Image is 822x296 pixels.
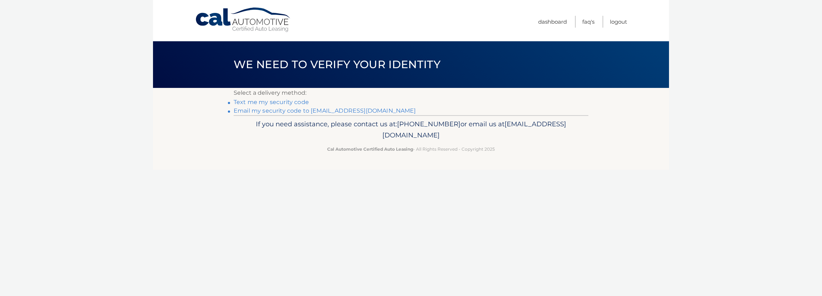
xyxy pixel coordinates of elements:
strong: Cal Automotive Certified Auto Leasing [327,146,413,152]
a: Cal Automotive [195,7,292,33]
p: - All Rights Reserved - Copyright 2025 [238,145,584,153]
a: Email my security code to [EMAIL_ADDRESS][DOMAIN_NAME] [234,107,416,114]
p: Select a delivery method: [234,88,588,98]
a: Dashboard [538,16,567,28]
span: [PHONE_NUMBER] [397,120,460,128]
a: Logout [610,16,627,28]
a: Text me my security code [234,99,309,105]
p: If you need assistance, please contact us at: or email us at [238,118,584,141]
span: We need to verify your identity [234,58,440,71]
a: FAQ's [582,16,594,28]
